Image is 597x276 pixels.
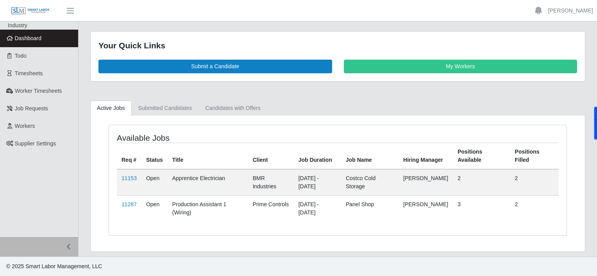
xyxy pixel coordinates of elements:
[294,195,341,221] td: [DATE] - [DATE]
[399,195,453,221] td: [PERSON_NAME]
[399,169,453,196] td: [PERSON_NAME]
[248,169,294,196] td: BMR Industries
[141,195,168,221] td: Open
[453,169,510,196] td: 2
[248,143,294,169] th: Client
[15,88,62,94] span: Worker Timesheets
[548,7,593,15] a: [PERSON_NAME]
[15,123,35,129] span: Workers
[98,60,332,73] a: Submit a Candidate
[15,140,56,147] span: Supplier Settings
[98,39,577,52] div: Your Quick Links
[344,60,577,73] a: My Workers
[141,169,168,196] td: Open
[168,143,248,169] th: Title
[11,7,50,15] img: SLM Logo
[15,105,48,111] span: Job Requests
[294,143,341,169] th: Job Duration
[90,101,132,116] a: Active Jobs
[141,143,168,169] th: Status
[15,53,27,59] span: Todo
[117,133,294,143] h4: Available Jobs
[8,22,27,28] span: Industry
[122,201,137,207] a: 11287
[341,195,399,221] td: Panel Shop
[453,143,510,169] th: Positions Available
[117,143,141,169] th: Req #
[294,169,341,196] td: [DATE] - [DATE]
[510,143,559,169] th: Positions Filled
[341,143,399,169] th: Job Name
[132,101,199,116] a: Submitted Candidates
[168,195,248,221] td: Production Assistant 1 (Wiring)
[122,175,137,181] a: 11153
[198,101,267,116] a: Candidates with Offers
[15,70,43,76] span: Timesheets
[15,35,42,41] span: Dashboard
[510,195,559,221] td: 2
[399,143,453,169] th: Hiring Manager
[510,169,559,196] td: 2
[341,169,399,196] td: Costco Cold Storage
[248,195,294,221] td: Prime Controls
[6,263,102,269] span: © 2025 Smart Labor Management, LLC
[168,169,248,196] td: Apprentice Electrician
[453,195,510,221] td: 3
